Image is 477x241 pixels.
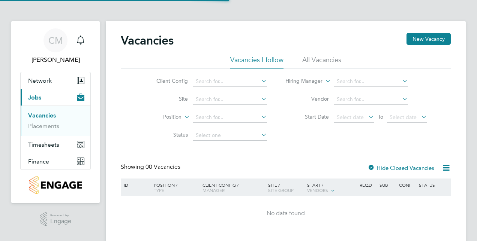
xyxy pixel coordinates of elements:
a: Go to home page [20,176,91,194]
label: Hiring Manager [279,77,322,85]
div: Conf [397,179,417,191]
h2: Vacancies [121,33,174,48]
div: Reqd [358,179,377,191]
div: ID [122,179,148,191]
li: Vacancies I follow [230,55,283,69]
label: Vendor [286,95,329,102]
div: Start / [305,179,358,197]
span: Timesheets [28,141,59,148]
span: Type [154,187,164,193]
input: Search for... [193,112,267,123]
span: Jobs [28,94,41,101]
span: Powered by [50,212,71,219]
span: Manager [202,187,225,193]
button: Finance [21,153,90,170]
input: Search for... [193,76,267,87]
a: Placements [28,122,59,129]
button: Network [21,72,90,89]
button: Jobs [21,89,90,106]
img: countryside-properties-logo-retina.png [29,176,82,194]
span: To [376,112,385,122]
div: Client Config / [201,179,266,196]
li: All Vacancies [302,55,341,69]
span: CM [48,36,63,45]
div: Showing [121,163,182,171]
div: Status [417,179,450,191]
span: Craig Milner [20,55,91,64]
span: Engage [50,218,71,225]
a: Vacancies [28,112,56,119]
label: Hide Closed Vacancies [367,164,434,171]
label: Client Config [145,77,188,84]
span: Vendors [307,187,328,193]
label: Site [145,95,188,102]
label: Position [138,113,181,121]
span: Select date [337,114,364,120]
label: Start Date [286,113,329,120]
div: Sub [378,179,397,191]
div: Site / [266,179,306,196]
span: Finance [28,158,49,165]
nav: Main navigation [11,21,100,203]
input: Search for... [193,94,267,105]
span: Network [28,77,52,84]
div: Position / [148,179,201,196]
input: Select one [193,130,267,141]
div: No data found [122,210,450,217]
button: Timesheets [21,136,90,153]
a: CM[PERSON_NAME] [20,28,91,64]
label: Status [145,131,188,138]
button: New Vacancy [406,33,451,45]
span: Select date [390,114,417,120]
input: Search for... [334,76,408,87]
a: Powered byEngage [40,212,72,226]
input: Search for... [334,94,408,105]
span: 00 Vacancies [145,163,180,171]
span: Site Group [268,187,294,193]
div: Jobs [21,106,90,136]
